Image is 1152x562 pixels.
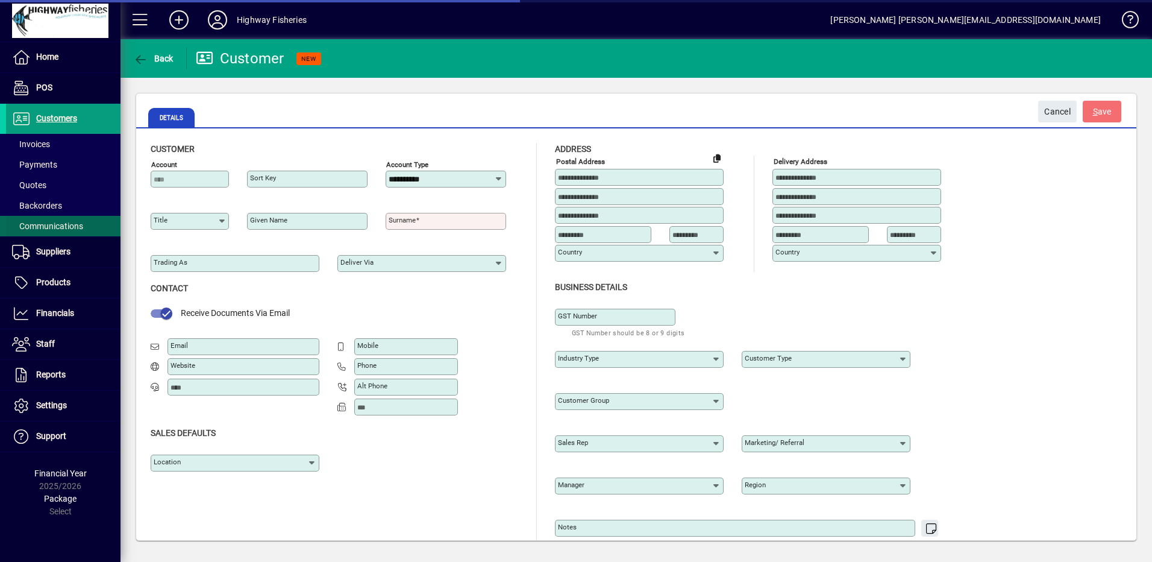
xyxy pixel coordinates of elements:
button: Save [1083,101,1121,122]
div: Customer [196,49,284,68]
span: Sales defaults [151,428,216,438]
span: Settings [36,400,67,410]
mat-label: Title [154,216,167,224]
span: Products [36,277,70,287]
mat-hint: GST Number should be 8 or 9 digits [572,326,685,339]
mat-label: Surname [389,216,416,224]
a: Suppliers [6,237,121,267]
span: Financial Year [34,469,87,478]
span: Receive Documents Via Email [181,308,290,318]
span: Reports [36,370,66,379]
mat-label: Sort key [250,174,276,182]
a: Reports [6,360,121,390]
mat-label: Notes [558,523,577,531]
mat-label: GST Number [558,312,597,320]
a: Home [6,42,121,72]
mat-label: Alt Phone [357,382,387,390]
mat-label: Industry type [558,354,599,362]
span: POS [36,83,52,92]
span: Financials [36,308,74,318]
mat-label: Given name [250,216,287,224]
a: Payments [6,154,121,175]
mat-label: Customer group [558,396,609,405]
span: Support [36,431,66,441]
span: Contact [151,283,188,293]
mat-label: Marketing/ Referral [745,438,804,447]
span: Back [133,54,174,63]
span: Payments [12,160,57,169]
button: Profile [198,9,237,31]
span: ave [1093,102,1112,122]
a: Invoices [6,134,121,154]
a: Support [6,421,121,452]
a: POS [6,73,121,103]
button: Copy to Delivery address [707,148,727,168]
a: Products [6,268,121,298]
span: Business details [555,282,627,292]
mat-label: Trading as [154,258,187,267]
span: Suppliers [36,247,70,256]
mat-label: Country [775,248,800,256]
a: Staff [6,329,121,359]
span: Cancel [1044,102,1071,122]
mat-label: Email [171,341,188,350]
mat-label: Account Type [386,160,428,169]
span: Details [148,108,195,127]
mat-label: Country [558,248,582,256]
mat-label: Customer type [745,354,792,362]
app-page-header-button: Back [121,48,187,69]
mat-label: Region [745,481,766,489]
span: Customer [151,144,195,154]
mat-label: Mobile [357,341,378,350]
a: Backorders [6,195,121,216]
div: [PERSON_NAME] [PERSON_NAME][EMAIL_ADDRESS][DOMAIN_NAME] [830,10,1101,30]
button: Add [160,9,198,31]
mat-label: Account [151,160,177,169]
mat-label: Website [171,361,195,370]
mat-label: Phone [357,361,377,370]
a: Communications [6,216,121,236]
mat-label: Deliver via [340,258,374,267]
span: Package [44,494,77,504]
span: Backorders [12,201,62,210]
span: Customers [36,113,77,123]
button: Back [130,48,177,69]
div: Highway Fisheries [237,10,307,30]
span: Address [555,144,591,154]
mat-hint: Use 'Enter' to start a new line [837,537,931,551]
span: Invoices [12,139,50,149]
a: Quotes [6,175,121,195]
a: Settings [6,391,121,421]
a: Knowledge Base [1113,2,1137,42]
mat-label: Location [154,458,181,466]
a: Financials [6,298,121,329]
mat-label: Manager [558,481,584,489]
span: Quotes [12,180,46,190]
mat-label: Sales rep [558,438,588,447]
span: S [1093,107,1098,116]
span: Communications [12,221,83,231]
span: NEW [301,55,316,63]
button: Cancel [1038,101,1077,122]
span: Staff [36,339,55,349]
span: Home [36,52,58,62]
